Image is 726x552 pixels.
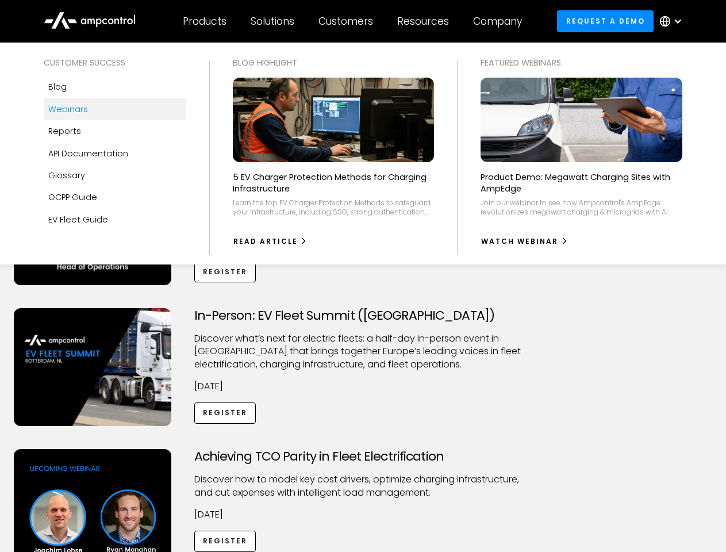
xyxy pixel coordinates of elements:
div: Company [473,15,522,28]
a: Blog [44,76,186,98]
div: EV Fleet Guide [48,213,108,226]
a: Reports [44,120,186,142]
a: Register [194,261,256,282]
div: Solutions [251,15,294,28]
div: Products [183,15,226,28]
div: Webinars [48,103,88,116]
h3: In-Person: EV Fleet Summit ([GEOGRAPHIC_DATA]) [194,308,532,323]
div: Blog Highlight [233,56,435,69]
a: Read Article [233,232,308,251]
a: Webinars [44,98,186,120]
a: EV Fleet Guide [44,209,186,231]
a: Glossary [44,164,186,186]
div: watch webinar [481,236,558,247]
div: Read Article [233,236,298,247]
a: Request a demo [557,10,654,32]
div: Learn the top EV Charger Protection Methods to safeguard your infrastructure, including SSO, stro... [233,198,435,216]
a: watch webinar [481,232,568,251]
a: OCPP Guide [44,186,186,208]
div: Reports [48,125,81,137]
div: API Documentation [48,147,128,160]
p: Discover how to model key cost drivers, optimize charging infrastructure, and cut expenses with i... [194,473,532,499]
div: Join our webinar to see how Ampcontrol's AmpEdge revolutionizes megawatt charging & microgrids wi... [481,198,682,216]
p: [DATE] [194,380,532,393]
h3: Achieving TCO Parity in Fleet Electrification [194,449,532,464]
div: Customers [318,15,373,28]
div: Resources [397,15,449,28]
p: [DATE] [194,508,532,521]
p: 5 EV Charger Protection Methods for Charging Infrastructure [233,171,435,194]
div: Customer success [44,56,186,69]
a: Register [194,402,256,424]
div: OCPP Guide [48,191,97,204]
a: Register [194,531,256,552]
a: API Documentation [44,143,186,164]
p: Product Demo: Megawatt Charging Sites with AmpEdge [481,171,682,194]
p: ​Discover what’s next for electric fleets: a half-day in-person event in [GEOGRAPHIC_DATA] that b... [194,332,532,371]
div: Blog [48,80,67,93]
div: Glossary [48,169,85,182]
div: Featured webinars [481,56,682,69]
